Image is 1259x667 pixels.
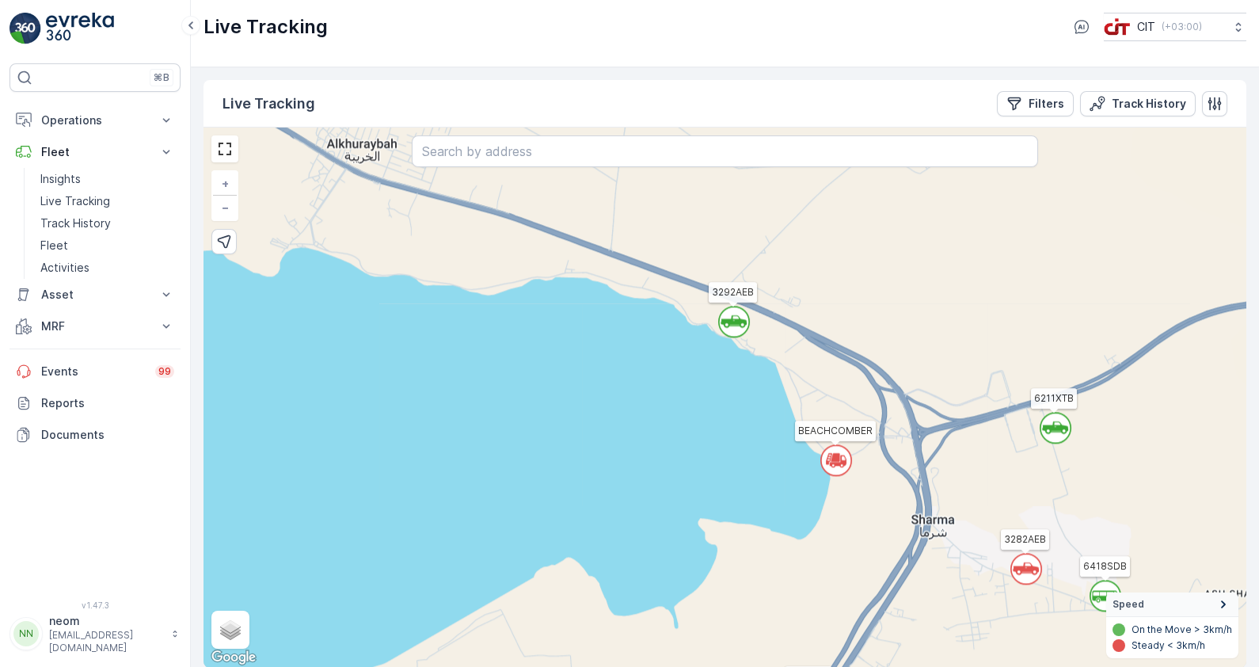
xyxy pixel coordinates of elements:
[41,287,149,303] p: Asset
[34,168,181,190] a: Insights
[10,136,181,168] button: Fleet
[49,613,163,629] p: neom
[223,93,315,115] p: Live Tracking
[222,200,230,214] span: −
[718,306,750,337] svg: `
[1010,553,1042,585] svg: `
[10,311,181,342] button: MRF
[1106,593,1238,617] summary: Speed
[1112,96,1186,112] p: Track History
[1137,19,1155,35] p: CIT
[41,364,146,379] p: Events
[1132,639,1205,652] p: Steady < 3km/h
[997,91,1074,116] button: Filters
[40,260,89,276] p: Activities
[213,137,237,161] a: View Fullscreen
[1113,598,1144,611] span: Speed
[718,306,739,330] div: `
[10,13,41,44] img: logo
[10,600,181,610] span: v 1.47.3
[1080,91,1196,116] button: Track History
[10,419,181,451] a: Documents
[34,234,181,257] a: Fleet
[40,171,81,187] p: Insights
[40,215,111,231] p: Track History
[40,238,68,253] p: Fleet
[154,71,169,84] p: ⌘B
[222,177,229,190] span: +
[412,135,1037,167] input: Search by address
[1104,18,1131,36] img: cit-logo_pOk6rL0.png
[34,212,181,234] a: Track History
[213,172,237,196] a: Zoom In
[1040,412,1071,444] svg: `
[1132,623,1232,636] p: On the Move > 3km/h
[34,257,181,279] a: Activities
[213,612,248,647] a: Layers
[1040,412,1060,436] div: `
[41,318,149,334] p: MRF
[41,112,149,128] p: Operations
[158,364,172,379] p: 99
[41,427,174,443] p: Documents
[34,190,181,212] a: Live Tracking
[213,196,237,219] a: Zoom Out
[1104,13,1246,41] button: CIT(+03:00)
[10,613,181,654] button: NNneom[EMAIL_ADDRESS][DOMAIN_NAME]
[203,14,328,40] p: Live Tracking
[40,193,110,209] p: Live Tracking
[10,356,181,387] a: Events99
[41,144,149,160] p: Fleet
[1010,553,1031,577] div: `
[41,395,174,411] p: Reports
[49,629,163,654] p: [EMAIL_ADDRESS][DOMAIN_NAME]
[10,387,181,419] a: Reports
[46,13,114,44] img: logo_light-DOdMpM7g.png
[1162,21,1202,33] p: ( +03:00 )
[1029,96,1064,112] p: Filters
[10,105,181,136] button: Operations
[10,279,181,311] button: Asset
[13,621,39,646] div: NN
